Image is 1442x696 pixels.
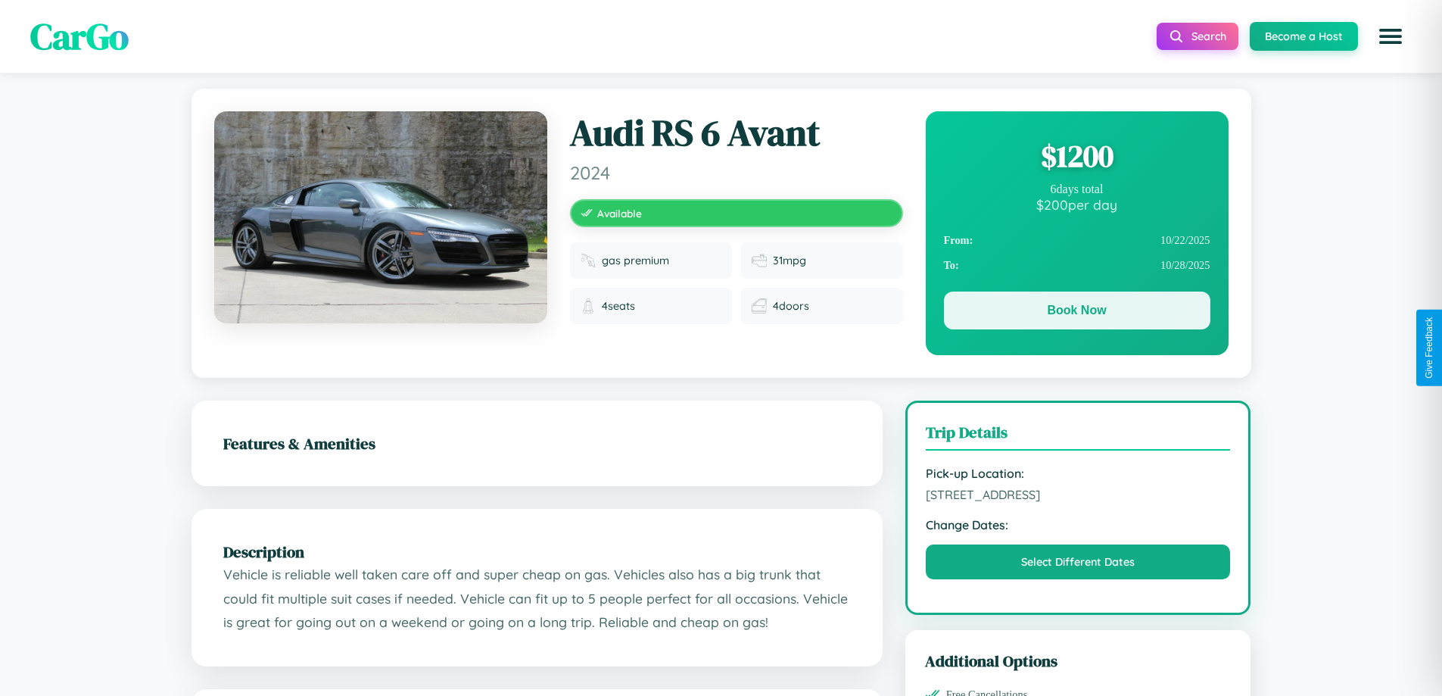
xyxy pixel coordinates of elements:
span: CarGo [30,11,129,61]
h1: Audi RS 6 Avant [570,111,903,155]
h3: Trip Details [926,421,1231,451]
span: gas premium [602,254,669,267]
div: 10 / 22 / 2025 [944,228,1210,253]
strong: Pick-up Location: [926,466,1231,481]
div: 10 / 28 / 2025 [944,253,1210,278]
h2: Features & Amenities [223,432,851,454]
strong: Change Dates: [926,517,1231,532]
div: Give Feedback [1424,317,1434,379]
button: Book Now [944,292,1210,329]
button: Become a Host [1250,22,1358,51]
img: Seats [581,298,596,314]
button: Search [1157,23,1238,50]
span: 31 mpg [773,254,806,267]
p: Vehicle is reliable well taken care off and super cheap on gas. Vehicles also has a big trunk tha... [223,563,851,635]
div: $ 1200 [944,136,1210,176]
button: Open menu [1369,15,1412,58]
strong: From: [944,234,973,247]
span: Search [1191,30,1226,43]
h3: Additional Options [925,650,1232,672]
span: [STREET_ADDRESS] [926,487,1231,502]
img: Fuel type [581,253,596,268]
div: 6 days total [944,183,1210,196]
img: Doors [752,298,767,314]
button: Select Different Dates [926,545,1231,579]
span: 2024 [570,161,903,184]
div: $ 200 per day [944,196,1210,213]
h2: Description [223,541,851,563]
span: Available [597,207,642,220]
img: Audi RS 6 Avant 2024 [214,111,547,323]
strong: To: [944,259,959,272]
span: 4 seats [602,299,635,313]
img: Fuel efficiency [752,253,767,268]
span: 4 doors [773,299,809,313]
